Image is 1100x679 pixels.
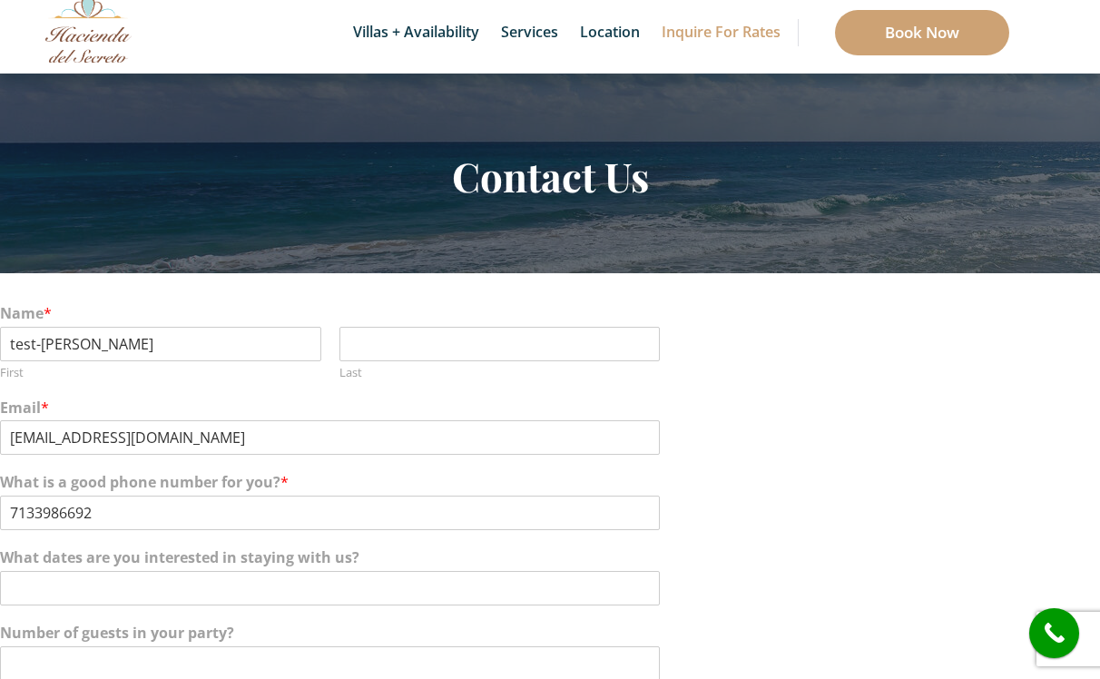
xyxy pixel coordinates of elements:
[1034,613,1075,654] i: call
[19,153,1081,200] h2: Contact Us
[835,10,1009,55] a: Book Now
[1029,608,1079,658] a: call
[339,365,661,380] label: Last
